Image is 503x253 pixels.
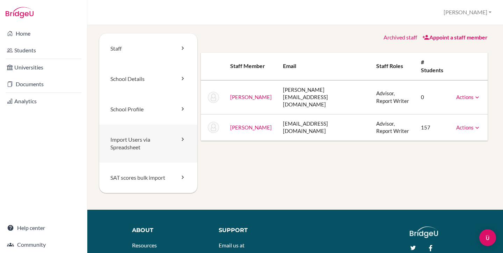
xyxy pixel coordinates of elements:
[371,114,415,140] td: Advisor, Report Writer
[277,114,371,140] td: [EMAIL_ADDRESS][DOMAIN_NAME]
[277,80,371,114] td: [PERSON_NAME][EMAIL_ADDRESS][DOMAIN_NAME]
[371,80,415,114] td: Advisor, Report Writer
[440,6,495,19] button: [PERSON_NAME]
[1,221,86,235] a: Help center
[479,229,496,246] div: Open Intercom Messenger
[422,34,488,40] a: Appoint a staff member
[1,94,86,108] a: Analytics
[415,114,451,140] td: 157
[415,53,451,80] th: # students
[410,226,438,238] img: logo_white@2x-f4f0deed5e89b7ecb1c2cc34c3e3d731f90f0f143d5ea2071677605dd97b5244.png
[208,92,219,103] img: Renata Palit
[277,53,371,80] th: Email
[6,7,34,18] img: Bridge-U
[208,122,219,133] img: Debby Panjaitan
[99,125,197,163] a: Import Users via Spreadsheet
[99,163,197,193] a: SAT scores bulk import
[132,242,157,248] a: Resources
[456,124,481,131] a: Actions
[456,94,481,100] a: Actions
[99,34,197,64] a: Staff
[371,53,415,80] th: Staff roles
[230,124,272,131] a: [PERSON_NAME]
[1,60,86,74] a: Universities
[415,80,451,114] td: 0
[132,226,209,235] div: About
[99,64,197,94] a: School Details
[384,34,417,40] a: Archived staff
[219,226,290,235] div: Support
[1,27,86,40] a: Home
[1,238,86,252] a: Community
[225,53,277,80] th: Staff member
[230,94,272,100] a: [PERSON_NAME]
[1,43,86,57] a: Students
[1,77,86,91] a: Documents
[99,94,197,125] a: School Profile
